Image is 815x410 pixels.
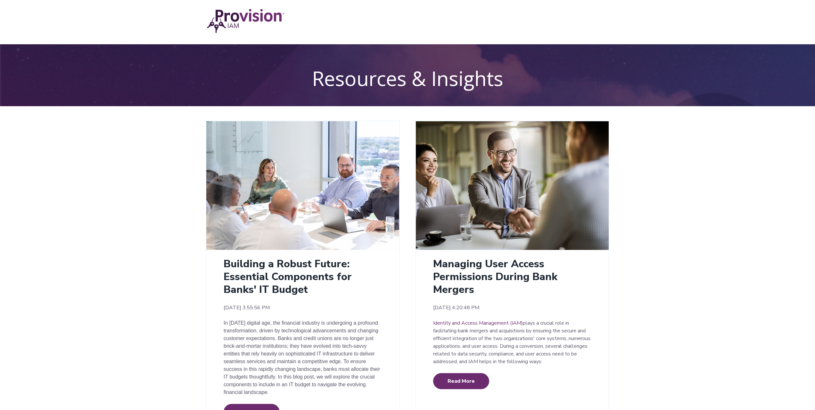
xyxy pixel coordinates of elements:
[433,373,489,389] a: Read More
[224,257,352,296] a: Building a Robust Future: Essential Components for Banks' IT Budget
[224,320,380,395] span: In [DATE] digital age, the financial industry is undergoing a profound transformation, driven by ...
[224,304,382,312] time: [DATE] 3:55:56 PM
[206,8,286,34] img: Provision IAM
[312,65,503,92] span: Resources & Insights
[433,257,557,296] a: Managing User Access Permissions During Bank Mergers
[416,121,609,250] img: Bank mergers and acquisitions
[433,304,591,312] time: [DATE] 4:20:48 PM
[433,320,523,327] a: Identity and Access Management (IAM)
[433,319,591,365] p: plays a crucial role in facilitating bank mergers and acquisitions by ensuring the secure and eff...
